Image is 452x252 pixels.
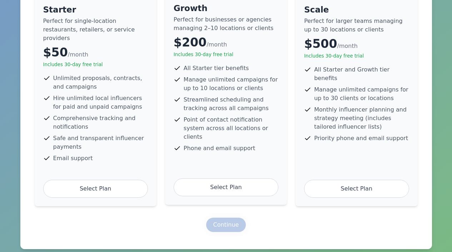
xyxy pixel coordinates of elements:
[337,43,357,49] span: /month
[68,51,88,58] span: /month
[53,94,148,111] span: Hire unlimited local influencers for paid and unpaid campaigns
[174,178,278,196] div: Select Plan
[184,115,278,141] span: Point of contact notification system across all locations or clients
[53,154,93,163] span: Email support
[43,45,148,60] div: $50
[314,85,409,103] span: Manage unlimited campaigns for up to 30 clients or locations
[213,221,239,229] div: Continue
[314,65,409,83] span: All Starter and Growth tier benefits
[43,180,148,198] div: Select Plan
[53,114,148,131] span: Comprehensive tracking and notifications
[174,3,278,14] h4: Growth
[206,218,246,232] button: Continue
[43,61,148,68] p: Includes 30-day free trial
[207,41,227,48] span: /month
[174,51,278,58] p: Includes 30-day free trial
[304,37,409,51] div: $500
[314,134,408,143] span: Priority phone and email support
[174,15,278,33] p: Perfect for businesses or agencies managing 2–10 locations or clients
[314,105,409,131] span: Monthly influencer planning and strategy meeting (includes tailored influencer lists)
[184,95,278,113] span: Streamlined scheduling and tracking across all campaigns
[184,64,249,73] span: All Starter tier benefits
[304,180,409,198] div: Select Plan
[43,17,148,43] p: Perfect for single-location restaurants, retailers, or service providers
[184,75,278,93] span: Manage unlimited campaigns for up to 10 locations or clients
[304,17,409,34] p: Perfect for larger teams managing up to 30 locations or clients
[184,144,255,153] span: Phone and email support
[43,4,148,15] h4: Starter
[53,134,148,151] span: Safe and transparent influencer payments
[304,4,409,15] h4: Scale
[174,35,278,50] div: $200
[304,53,409,60] p: Includes 30-day free trial
[53,74,148,91] span: Unlimited proposals, contracts, and campaigns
